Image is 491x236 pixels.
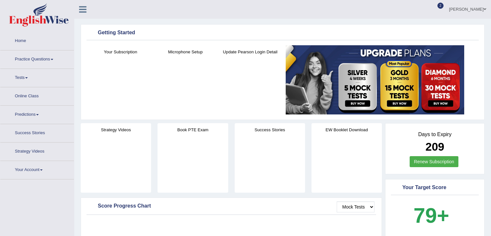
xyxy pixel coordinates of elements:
[235,126,305,133] h4: Success Stories
[158,126,228,133] h4: Book PTE Exam
[312,126,382,133] h4: EW Booklet Download
[393,132,477,137] h4: Days to Expiry
[425,140,444,153] b: 209
[0,32,74,48] a: Home
[0,106,74,122] a: Predictions
[88,28,477,38] div: Getting Started
[0,124,74,140] a: Success Stories
[88,201,374,211] div: Score Progress Chart
[156,48,215,55] h4: Microphone Setup
[0,161,74,177] a: Your Account
[0,50,74,67] a: Practice Questions
[437,3,444,9] span: 2
[81,126,151,133] h4: Strategy Videos
[414,204,449,227] b: 79+
[91,48,150,55] h4: Your Subscription
[0,87,74,103] a: Online Class
[393,183,477,193] div: Your Target Score
[286,45,464,114] img: small5.jpg
[0,143,74,159] a: Strategy Videos
[0,69,74,85] a: Tests
[410,156,458,167] a: Renew Subscription
[221,48,280,55] h4: Update Pearson Login Detail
